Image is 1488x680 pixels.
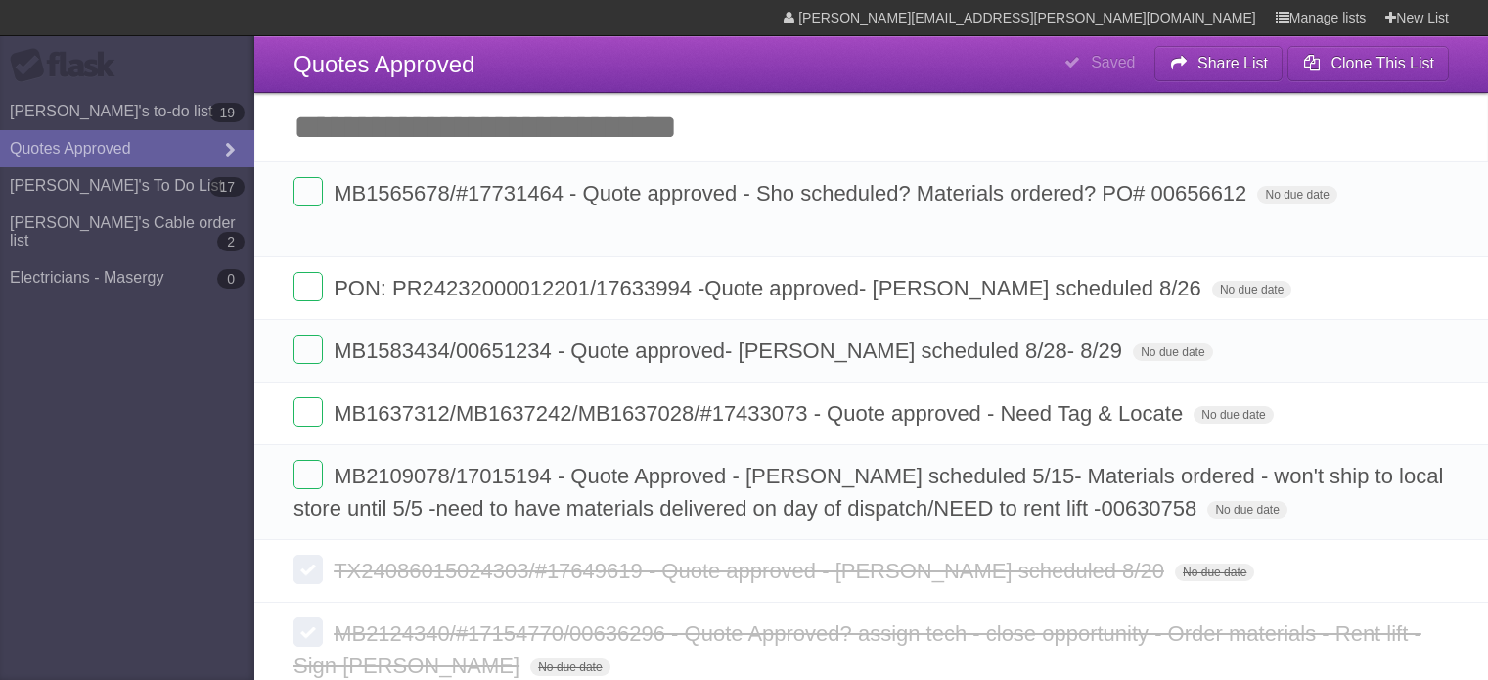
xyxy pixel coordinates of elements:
label: Done [293,460,323,489]
span: No due date [1212,281,1291,298]
span: No due date [1133,343,1212,361]
span: No due date [1175,564,1254,581]
b: 0 [217,269,245,289]
button: Clone This List [1287,46,1449,81]
label: Done [293,555,323,584]
b: Saved [1091,54,1135,70]
span: No due date [1207,501,1286,519]
span: MB1565678/#17731464 - Quote approved - Sho scheduled? Materials ordered? PO# 00656612 [334,181,1251,205]
label: Done [293,335,323,364]
span: Quotes Approved [293,51,474,77]
span: No due date [1194,406,1273,424]
span: MB2124340/#17154770/00636296 - Quote Approved? assign tech - close opportunity - Order materials ... [293,621,1421,678]
span: PON: PR24232000012201/17633994 -Quote approved- [PERSON_NAME] scheduled 8/26 [334,276,1206,300]
label: Done [293,397,323,427]
span: MB2109078/17015194 - Quote Approved - [PERSON_NAME] scheduled 5/15- Materials ordered - won't shi... [293,464,1443,521]
label: Done [293,272,323,301]
b: 2 [217,232,245,251]
span: TX24086015024303/#17649619 - Quote approved - [PERSON_NAME] scheduled 8/20 [334,559,1169,583]
label: Done [293,617,323,647]
div: Flask [10,48,127,83]
b: Clone This List [1330,55,1434,71]
button: Share List [1154,46,1284,81]
span: No due date [530,658,609,676]
b: 17 [209,177,245,197]
span: MB1637312/MB1637242/MB1637028/#17433073 - Quote approved - Need Tag & Locate [334,401,1188,426]
span: No due date [1257,186,1336,204]
b: Share List [1197,55,1268,71]
b: 19 [209,103,245,122]
span: MB1583434/00651234 - Quote approved- [PERSON_NAME] scheduled 8/28- 8/29 [334,339,1127,363]
label: Done [293,177,323,206]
